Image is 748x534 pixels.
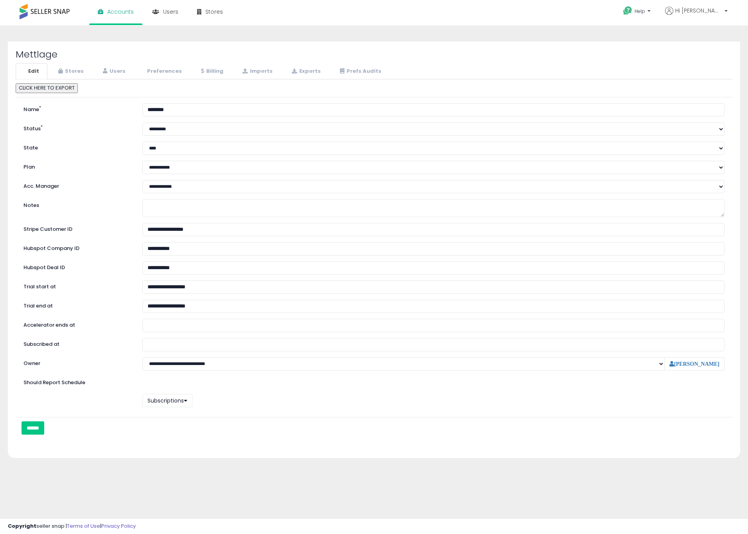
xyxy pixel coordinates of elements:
a: Imports [232,63,281,79]
span: Hi [PERSON_NAME] [675,7,722,14]
label: Hubspot Company ID [18,242,137,252]
a: Prefs Audits [330,63,390,79]
label: Notes [18,199,137,209]
a: Exports [282,63,329,79]
a: Preferences [135,63,190,79]
button: Subscriptions [142,394,192,407]
label: Accelerator ends at [18,319,137,329]
a: Stores [48,63,92,79]
label: Stripe Customer ID [18,223,137,233]
label: Status [18,122,137,133]
label: Acc. Manager [18,180,137,190]
h2: Mettlage [16,49,732,59]
button: CLICK HERE TO EXPORT [16,83,78,93]
label: Subscribed at [18,338,137,348]
label: State [18,142,137,152]
label: Trial end at [18,300,137,310]
span: Users [163,8,178,16]
label: Hubspot Deal ID [18,261,137,271]
a: Edit [16,63,47,79]
label: Owner [23,360,40,367]
i: Get Help [623,6,633,16]
label: Trial start at [18,280,137,291]
a: Billing [191,63,232,79]
label: Name [18,103,137,113]
label: Should Report Schedule [23,379,85,387]
a: [PERSON_NAME] [669,361,719,367]
a: Hi [PERSON_NAME] [665,7,728,24]
span: Accounts [107,8,134,16]
span: Help [635,8,645,14]
span: Stores [205,8,223,16]
label: Plan [18,161,137,171]
a: Users [93,63,134,79]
